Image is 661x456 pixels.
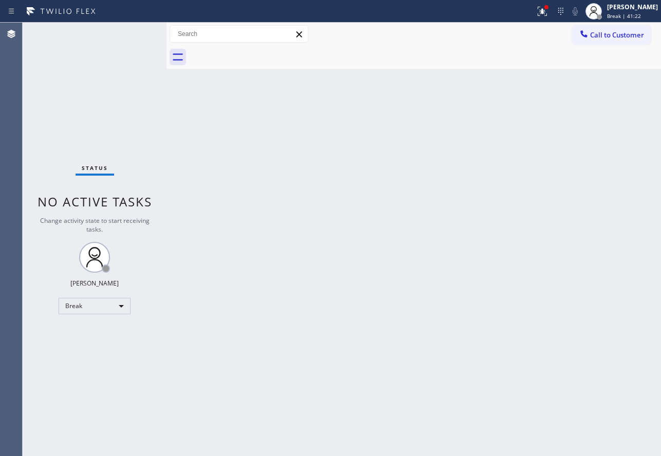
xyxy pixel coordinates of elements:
[38,193,152,210] span: No active tasks
[59,298,131,314] div: Break
[572,25,651,45] button: Call to Customer
[607,12,641,20] span: Break | 41:22
[170,26,308,42] input: Search
[590,30,644,40] span: Call to Customer
[607,3,658,11] div: [PERSON_NAME]
[82,164,108,172] span: Status
[40,216,150,234] span: Change activity state to start receiving tasks.
[568,4,582,18] button: Mute
[70,279,119,288] div: [PERSON_NAME]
